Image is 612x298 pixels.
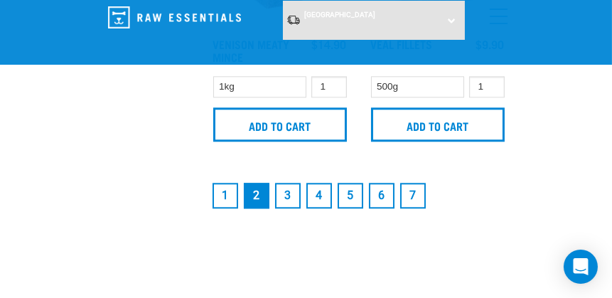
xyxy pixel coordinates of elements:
[213,107,347,142] input: Add to cart
[244,183,269,208] a: Page 2
[108,6,241,28] img: Raw Essentials Logo
[311,76,347,98] input: 1
[400,183,426,208] a: Goto page 7
[564,250,598,284] div: Open Intercom Messenger
[369,183,394,208] a: Goto page 6
[275,183,301,208] a: Goto page 3
[306,183,332,208] a: Goto page 4
[304,11,375,18] span: [GEOGRAPHIC_DATA]
[210,180,508,211] nav: pagination
[338,183,363,208] a: Goto page 5
[371,107,505,142] input: Add to cart
[213,183,238,208] a: Goto page 1
[469,76,505,98] input: 1
[286,14,301,26] img: van-moving.png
